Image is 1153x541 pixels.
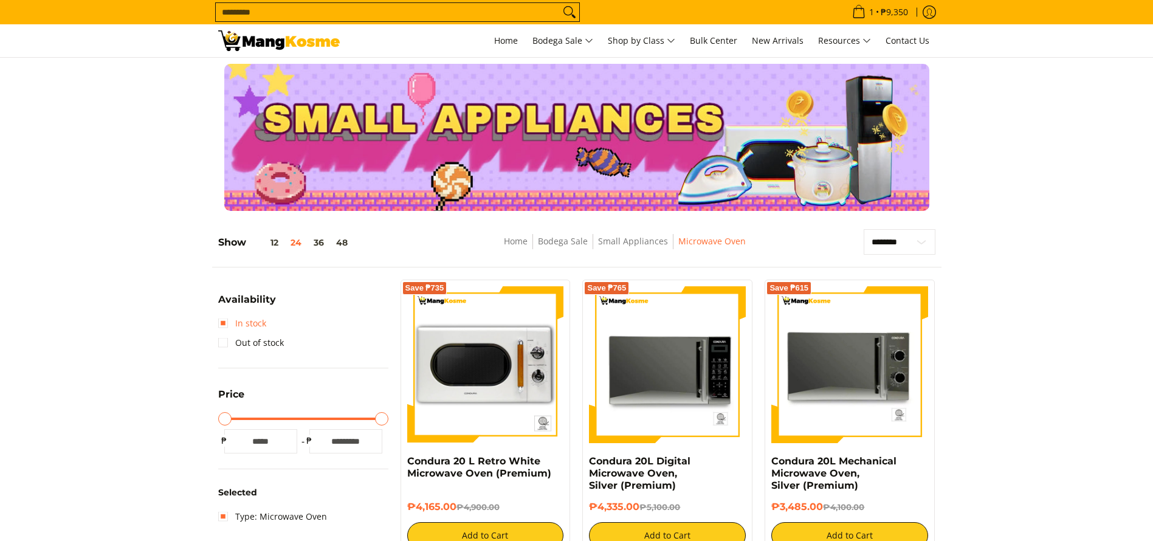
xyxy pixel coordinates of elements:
[848,5,912,19] span: •
[560,3,579,21] button: Search
[602,24,681,57] a: Shop by Class
[608,33,675,49] span: Shop by Class
[218,390,244,399] span: Price
[589,286,746,443] img: 20-liter-digital-microwave-oven-silver-full-front-view-mang-kosme
[886,35,929,46] span: Contact Us
[690,35,737,46] span: Bulk Center
[218,295,276,314] summary: Open
[526,24,599,57] a: Bodega Sale
[303,435,315,447] span: ₱
[769,284,808,292] span: Save ₱615
[752,35,804,46] span: New Arrivals
[488,24,524,57] a: Home
[867,8,876,16] span: 1
[494,35,518,46] span: Home
[771,455,897,491] a: Condura 20L Mechanical Microwave Oven, Silver (Premium)
[504,235,528,247] a: Home
[746,24,810,57] a: New Arrivals
[407,455,551,479] a: Condura 20 L Retro White Microwave Oven (Premium)
[818,33,871,49] span: Resources
[330,238,354,247] button: 48
[532,33,593,49] span: Bodega Sale
[538,235,588,247] a: Bodega Sale
[771,286,928,443] img: Condura 20L Mechanical Microwave Oven, Silver (Premium)
[352,24,935,57] nav: Main Menu
[684,24,743,57] a: Bulk Center
[589,455,690,491] a: Condura 20L Digital Microwave Oven, Silver (Premium)
[218,488,388,498] h6: Selected
[218,236,354,249] h5: Show
[407,501,564,513] h6: ₱4,165.00
[771,501,928,513] h6: ₱3,485.00
[639,502,680,512] del: ₱5,100.00
[308,238,330,247] button: 36
[218,314,266,333] a: In stock
[218,295,276,305] span: Availability
[407,286,564,443] img: condura-vintage-style-20-liter-micowave-oven-with-icc-sticker-class-a-full-front-view-mang-kosme
[678,234,746,249] span: Microwave Oven
[879,8,910,16] span: ₱9,350
[456,502,500,512] del: ₱4,900.00
[589,501,746,513] h6: ₱4,335.00
[284,238,308,247] button: 24
[812,24,877,57] a: Resources
[598,235,668,247] a: Small Appliances
[218,333,284,353] a: Out of stock
[423,234,826,261] nav: Breadcrumbs
[246,238,284,247] button: 12
[405,284,444,292] span: Save ₱735
[218,507,327,526] a: Type: Microwave Oven
[823,502,864,512] del: ₱4,100.00
[218,30,340,51] img: Small Appliances l Mang Kosme: Home Appliances Warehouse Sale Microwave Oven
[587,284,626,292] span: Save ₱765
[218,435,230,447] span: ₱
[879,24,935,57] a: Contact Us
[218,390,244,408] summary: Open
